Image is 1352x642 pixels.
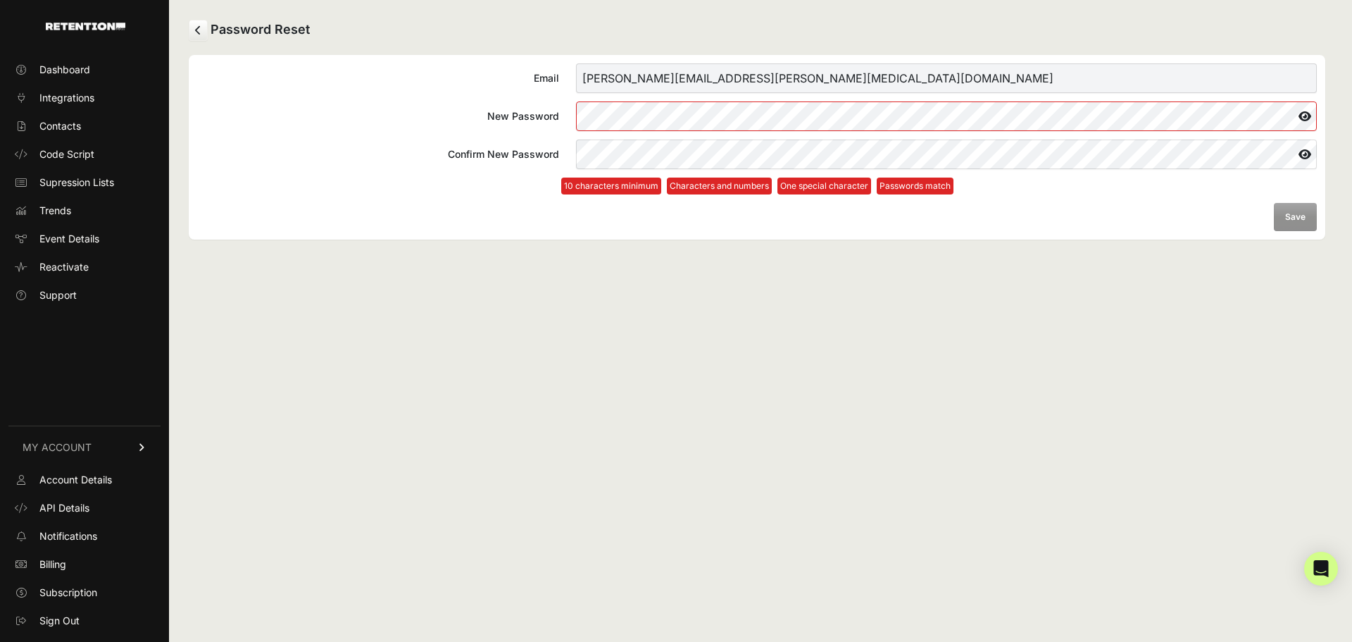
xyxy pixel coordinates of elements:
input: Email [576,63,1317,93]
span: API Details [39,501,89,515]
span: Sign Out [39,614,80,628]
span: Support [39,288,77,302]
input: Confirm New Password [576,140,1317,169]
a: Subscription [8,581,161,604]
input: New Password [576,101,1317,131]
span: MY ACCOUNT [23,440,92,455]
span: Code Script [39,147,94,161]
li: 10 characters minimum [561,178,661,195]
a: Sign Out [8,610,161,632]
a: Event Details [8,228,161,250]
a: Code Script [8,143,161,166]
span: Dashboard [39,63,90,77]
a: Billing [8,553,161,576]
a: Account Details [8,469,161,491]
div: New Password [197,109,559,123]
li: One special character [777,178,871,195]
a: Support [8,284,161,307]
img: Retention.com [46,23,125,30]
a: MY ACCOUNT [8,426,161,469]
span: Supression Lists [39,175,114,190]
span: Trends [39,204,71,218]
span: Integrations [39,91,94,105]
div: Email [197,71,559,85]
span: Notifications [39,529,97,543]
a: Notifications [8,525,161,548]
span: Billing [39,557,66,572]
li: Characters and numbers [667,178,772,195]
div: Confirm New Password [197,147,559,161]
span: Account Details [39,473,112,487]
span: Reactivate [39,260,89,274]
a: Supression Lists [8,171,161,194]
li: Passwords match [877,178,953,195]
a: Contacts [8,115,161,137]
span: Event Details [39,232,99,246]
h2: Password Reset [189,20,1325,41]
span: Subscription [39,586,97,600]
div: Open Intercom Messenger [1304,552,1338,586]
span: Contacts [39,119,81,133]
a: Dashboard [8,58,161,81]
a: Trends [8,199,161,222]
a: API Details [8,497,161,519]
a: Integrations [8,87,161,109]
a: Reactivate [8,256,161,278]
